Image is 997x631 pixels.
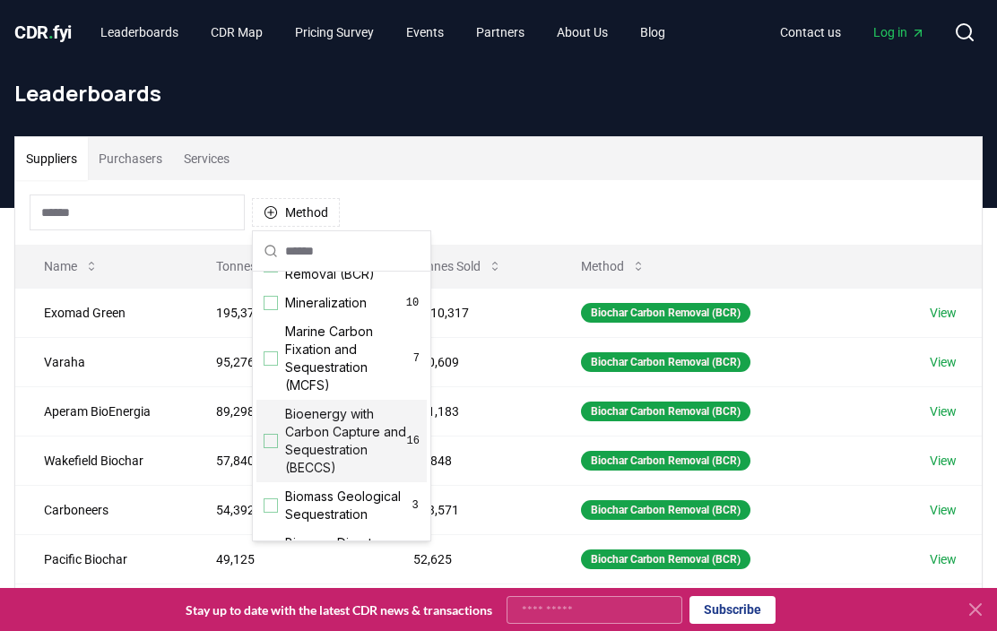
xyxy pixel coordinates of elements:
[86,16,680,48] nav: Main
[285,294,367,312] span: Mineralization
[15,288,187,337] td: Exomad Green
[187,386,385,436] td: 89,298
[385,288,552,337] td: 1,810,317
[930,304,957,322] a: View
[285,534,407,570] span: Biomass Direct Storage
[392,16,458,48] a: Events
[581,451,750,471] div: Biochar Carbon Removal (BCR)
[859,16,940,48] a: Log in
[930,550,957,568] a: View
[873,23,925,41] span: Log in
[462,16,539,48] a: Partners
[930,501,957,519] a: View
[385,436,552,485] td: 57,848
[626,16,680,48] a: Blog
[581,352,750,372] div: Biochar Carbon Removal (BCR)
[14,22,72,43] span: CDR fyi
[567,248,660,284] button: Method
[766,16,855,48] a: Contact us
[252,198,340,227] button: Method
[187,337,385,386] td: 95,276
[930,452,957,470] a: View
[581,500,750,520] div: Biochar Carbon Removal (BCR)
[930,353,957,371] a: View
[285,323,413,394] span: Marine Carbon Fixation and Sequestration (MCFS)
[86,16,193,48] a: Leaderboards
[385,386,552,436] td: 121,183
[14,20,72,45] a: CDR.fyi
[173,137,240,180] button: Services
[281,16,388,48] a: Pricing Survey
[407,434,420,448] span: 16
[581,402,750,421] div: Biochar Carbon Removal (BCR)
[411,498,420,513] span: 3
[385,534,552,583] td: 52,625
[15,386,187,436] td: Aperam BioEnergia
[15,436,187,485] td: Wakefield Biochar
[14,79,983,108] h1: Leaderboards
[187,534,385,583] td: 49,125
[930,402,957,420] a: View
[15,534,187,583] td: Pacific Biochar
[285,488,411,523] span: Biomass Geological Sequestration
[15,137,88,180] button: Suppliers
[15,485,187,534] td: Carboneers
[187,436,385,485] td: 57,840
[285,405,407,477] span: Bioenergy with Carbon Capture and Sequestration (BECCS)
[202,248,345,284] button: Tonnes Delivered
[48,22,54,43] span: .
[413,351,420,366] span: 7
[196,16,277,48] a: CDR Map
[542,16,622,48] a: About Us
[405,296,420,310] span: 10
[187,288,385,337] td: 195,378
[399,248,516,284] button: Tonnes Sold
[385,485,552,534] td: 133,571
[187,485,385,534] td: 54,392
[581,549,750,569] div: Biochar Carbon Removal (BCR)
[88,137,173,180] button: Purchasers
[766,16,940,48] nav: Main
[30,248,113,284] button: Name
[15,337,187,386] td: Varaha
[581,303,750,323] div: Biochar Carbon Removal (BCR)
[385,337,552,386] td: 210,609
